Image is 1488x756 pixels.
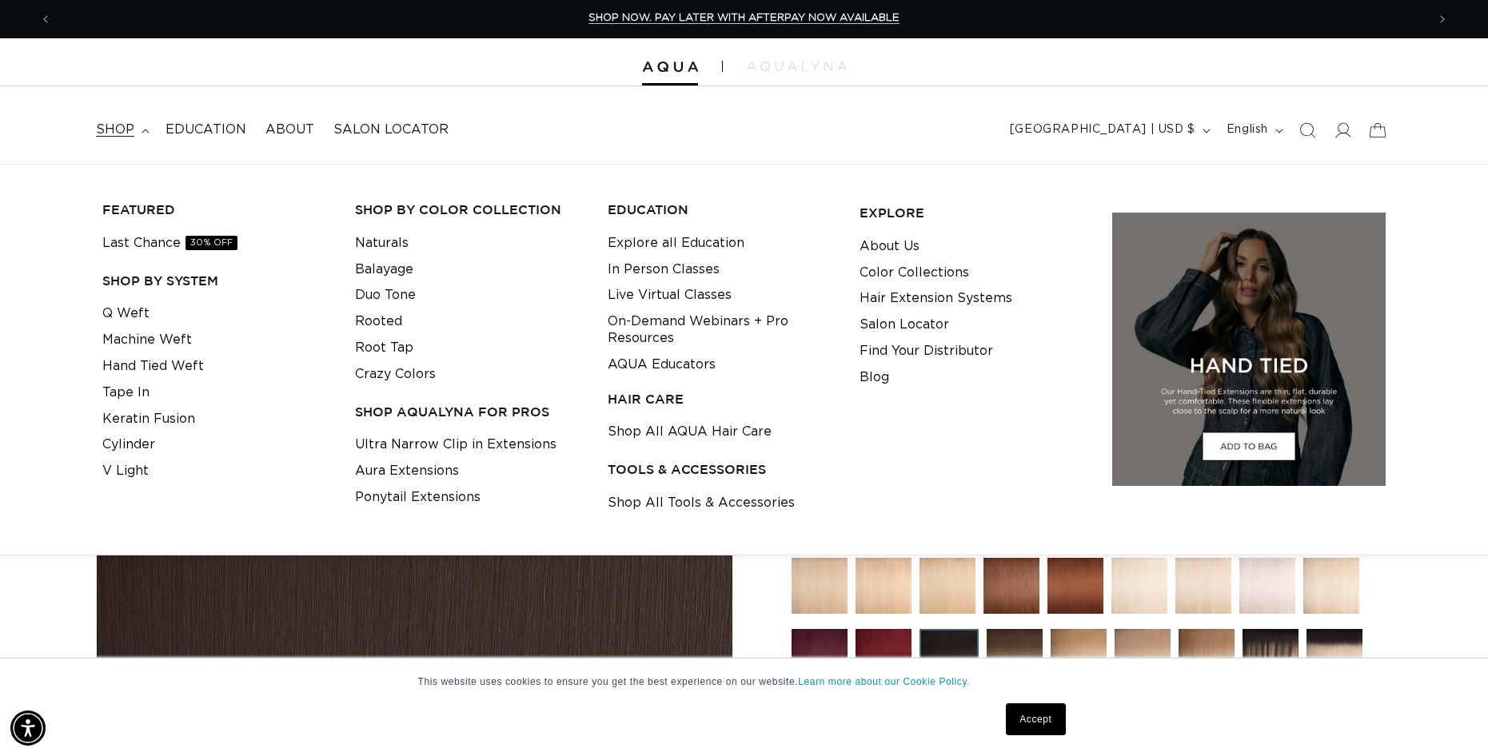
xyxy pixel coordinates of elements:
[1303,558,1359,614] img: 613 Platinum - Machine Weft
[747,62,847,71] img: aqualyna.com
[355,308,402,335] a: Rooted
[860,285,1012,312] a: Hair Extension Systems
[1006,703,1065,735] a: Accept
[256,112,324,148] a: About
[798,676,970,687] a: Learn more about our Cookie Policy.
[1175,558,1231,622] a: 60 Most Platinum - Machine Weft
[1306,629,1362,696] a: 1B/60 Rooted - Machine Weft
[102,432,155,458] a: Cylinder
[856,558,912,614] img: 22 Light Blonde - Machine Weft
[1111,558,1167,614] img: 60A Most Platinum Ash - Machine Weft
[355,201,583,218] h3: Shop by Color Collection
[920,558,975,614] img: 24 Light Golden Blonde - Machine Weft
[860,260,969,286] a: Color Collections
[156,112,256,148] a: Education
[102,273,330,289] h3: SHOP BY SYSTEM
[860,233,920,260] a: About Us
[792,558,848,622] a: 16 Blonde - Machine Weft
[86,112,156,148] summary: shop
[1051,629,1107,685] img: 8/24 Balayage - Machine Weft
[608,490,795,516] a: Shop All Tools & Accessories
[355,404,583,420] h3: Shop AquaLyna for Pros
[1425,4,1460,34] button: Next announcement
[860,205,1087,221] h3: EXPLORE
[1243,629,1299,685] img: Pacific Balayage - Machine Weft
[1239,558,1295,614] img: 62 Icy Blonde - Machine Weft
[102,353,204,380] a: Hand Tied Weft
[186,236,237,250] span: 30% OFF
[1000,115,1217,145] button: [GEOGRAPHIC_DATA] | USD $
[1179,629,1235,696] a: 6/60 Balayage - Machine Weft
[166,121,246,138] span: Education
[1227,121,1268,138] span: English
[983,558,1039,614] img: 30 Brownish Red - Machine Weft
[1217,115,1290,145] button: English
[102,201,330,218] h3: FEATURED
[102,406,195,432] a: Keratin Fusion
[96,121,134,138] span: shop
[920,629,979,688] img: 1B/4 Balayage - Machine Weft
[355,432,557,458] a: Ultra Narrow Clip in Extensions
[1051,629,1107,696] a: 8/24 Balayage - Machine Weft
[102,300,150,327] a: Q Weft
[608,308,836,352] a: On-Demand Webinars + Pro Resources
[1111,558,1167,622] a: 60A Most Platinum Ash - Machine Weft
[1290,113,1325,148] summary: Search
[102,230,237,257] a: Last Chance30% OFF
[792,558,848,614] img: 16 Blonde - Machine Weft
[355,335,413,361] a: Root Tap
[1303,558,1359,622] a: 613 Platinum - Machine Weft
[355,458,459,484] a: Aura Extensions
[920,629,979,696] a: 1B/4 Balayage - Machine Weft
[1175,558,1231,614] img: 60 Most Platinum - Machine Weft
[608,391,836,408] h3: HAIR CARE
[920,558,975,622] a: 24 Light Golden Blonde - Machine Weft
[355,361,436,388] a: Crazy Colors
[102,458,149,484] a: V Light
[642,62,698,73] img: Aqua Hair Extensions
[856,629,912,696] a: 66/46 Mahogany Red/Intense Red - Machine Weft
[856,558,912,622] a: 22 Light Blonde - Machine Weft
[987,629,1043,696] a: 4/12 Balayage - Machine Weft
[608,257,720,283] a: In Person Classes
[355,257,413,283] a: Balayage
[1408,679,1488,756] iframe: Chat Widget
[1115,629,1171,685] img: 18/22 Balayage - Machine Weft
[608,419,772,445] a: Shop All AQUA Hair Care
[983,558,1039,622] a: 30 Brownish Red - Machine Weft
[1179,629,1235,685] img: 6/60 Balayage - Machine Weft
[333,121,449,138] span: Salon Locator
[355,282,416,308] a: Duo Tone
[355,484,481,511] a: Ponytail Extensions
[1239,558,1295,622] a: 62 Icy Blonde - Machine Weft
[355,230,409,257] a: Naturals
[792,629,848,685] img: J99 Dark Burgundy - Machine Weft
[608,461,836,478] h3: TOOLS & ACCESSORIES
[792,629,848,696] a: J99 Dark Burgundy - Machine Weft
[608,230,744,257] a: Explore all Education
[856,629,912,685] img: 66/46 Mahogany Red/Intense Red - Machine Weft
[265,121,314,138] span: About
[1115,629,1171,696] a: 18/22 Balayage - Machine Weft
[1243,629,1299,696] a: Pacific Balayage - Machine Weft
[10,710,46,746] div: Accessibility Menu
[987,629,1043,685] img: 4/12 Balayage - Machine Weft
[1047,558,1103,622] a: 33 Copper Red - Machine Weft
[860,364,889,391] a: Blog
[1010,121,1195,138] span: [GEOGRAPHIC_DATA] | USD $
[28,4,63,34] button: Previous announcement
[1306,629,1362,685] img: 1B/60 Rooted - Machine Weft
[608,282,732,308] a: Live Virtual Classes
[102,327,192,353] a: Machine Weft
[860,338,993,364] a: Find Your Distributor
[608,201,836,218] h3: EDUCATION
[324,112,458,148] a: Salon Locator
[860,312,949,338] a: Salon Locator
[608,352,716,378] a: AQUA Educators
[1047,558,1103,614] img: 33 Copper Red - Machine Weft
[102,380,150,406] a: Tape In
[418,674,1071,689] p: This website uses cookies to ensure you get the best experience on our website.
[588,13,900,23] span: SHOP NOW. PAY LATER WITH AFTERPAY NOW AVAILABLE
